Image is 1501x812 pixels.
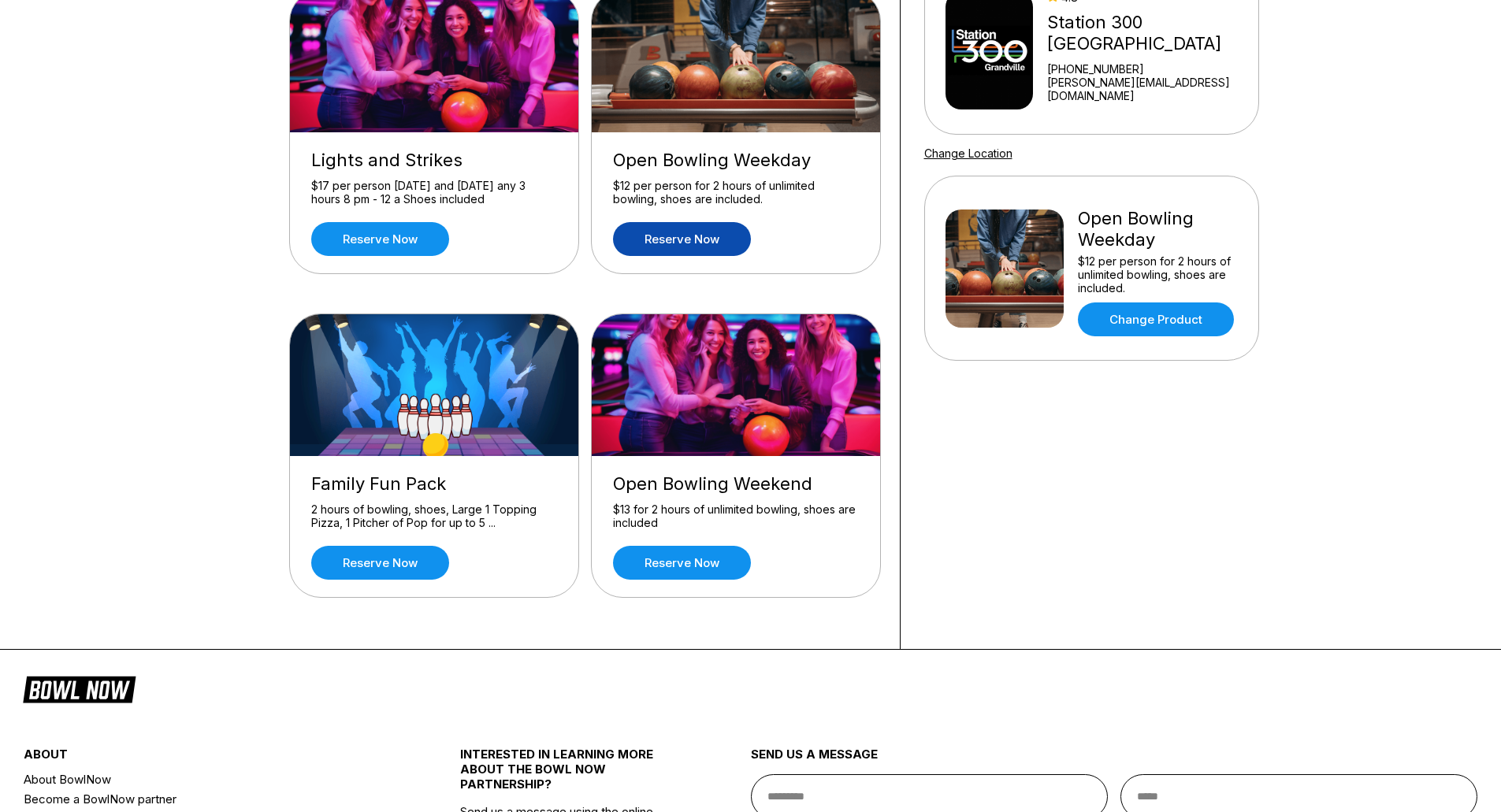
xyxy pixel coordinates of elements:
a: About BowlNow [24,769,387,789]
div: $12 per person for 2 hours of unlimited bowling, shoes are included. [1078,254,1238,295]
div: Open Bowling Weekend [613,473,859,495]
div: Open Bowling Weekday [1078,208,1238,250]
div: [PHONE_NUMBER] [1047,62,1251,76]
a: Reserve now [613,546,751,580]
div: about [24,747,387,769]
div: Open Bowling Weekday [613,150,859,171]
div: $13 for 2 hours of unlimited bowling, shoes are included [613,502,859,530]
div: send us a message [751,747,1478,774]
a: Change Location [924,146,1012,160]
div: Station 300 [GEOGRAPHIC_DATA] [1047,12,1251,54]
img: Open Bowling Weekday [946,209,1064,328]
div: $17 per person [DATE] and [DATE] any 3 hours 8 pm - 12 a Shoes included [311,179,557,206]
a: Reserve now [311,222,449,256]
div: $12 per person for 2 hours of unlimited bowling, shoes are included. [613,179,859,206]
a: [PERSON_NAME][EMAIL_ADDRESS][DOMAIN_NAME] [1047,76,1251,102]
a: Reserve now [311,546,449,580]
a: Change Product [1078,302,1234,336]
div: INTERESTED IN LEARNING MORE ABOUT THE BOWL NOW PARTNERSHIP? [460,747,678,804]
img: Family Fun Pack [290,314,580,456]
div: 2 hours of bowling, shoes, Large 1 Topping Pizza, 1 Pitcher of Pop for up to 5 ... [311,502,557,530]
img: Open Bowling Weekend [592,314,882,456]
a: Reserve now [613,222,751,256]
div: Family Fun Pack [311,473,557,495]
a: Become a BowlNow partner [24,789,387,809]
div: Lights and Strikes [311,150,557,171]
